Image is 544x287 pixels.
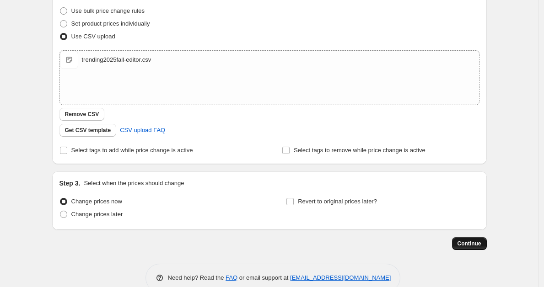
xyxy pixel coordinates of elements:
span: CSV upload FAQ [120,126,165,135]
button: Continue [452,237,487,250]
span: Get CSV template [65,127,111,134]
span: or email support at [237,274,290,281]
span: Remove CSV [65,111,99,118]
a: CSV upload FAQ [114,123,171,138]
span: Select tags to remove while price change is active [294,147,426,154]
div: trending2025fall-editor.csv [82,55,151,64]
h2: Step 3. [59,179,81,188]
a: [EMAIL_ADDRESS][DOMAIN_NAME] [290,274,391,281]
span: Set product prices individually [71,20,150,27]
span: Revert to original prices later? [298,198,377,205]
button: Remove CSV [59,108,105,121]
button: Get CSV template [59,124,117,137]
span: Select tags to add while price change is active [71,147,193,154]
span: Continue [458,240,481,247]
p: Select when the prices should change [84,179,184,188]
span: Use bulk price change rules [71,7,145,14]
span: Need help? Read the [168,274,226,281]
span: Change prices later [71,211,123,218]
a: FAQ [226,274,237,281]
span: Use CSV upload [71,33,115,40]
span: Change prices now [71,198,122,205]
